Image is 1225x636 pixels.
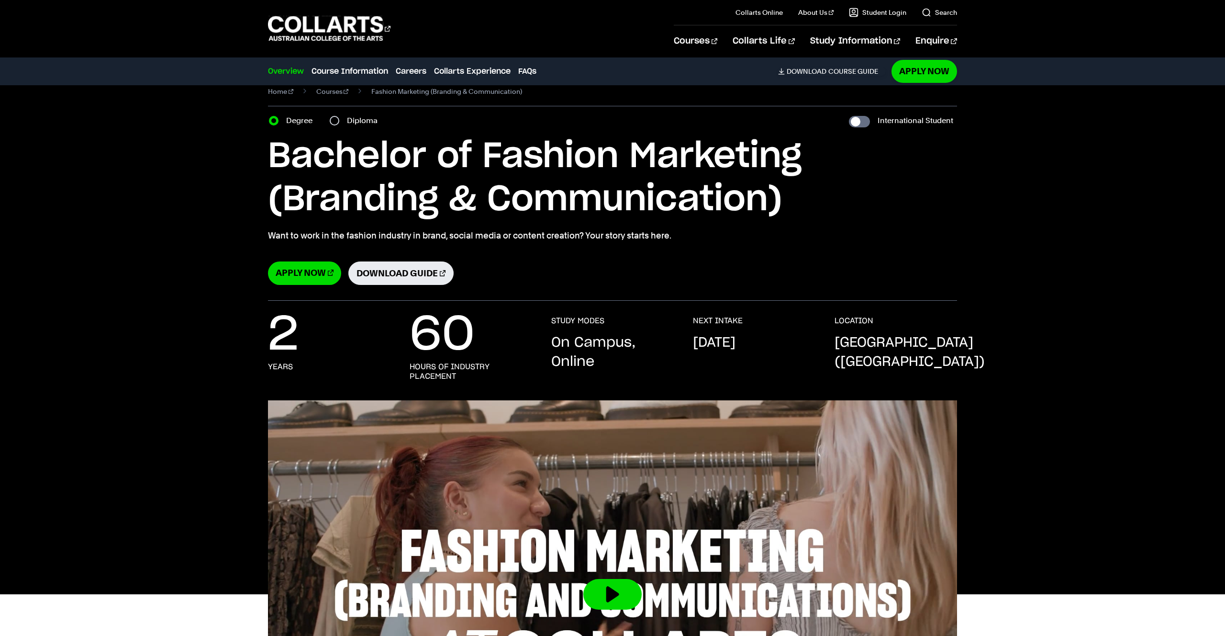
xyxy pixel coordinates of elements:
h3: NEXT INTAKE [693,316,743,326]
label: International Student [878,114,953,127]
a: Download Guide [348,261,454,285]
h1: Bachelor of Fashion Marketing (Branding & Communication) [268,135,957,221]
div: Go to homepage [268,15,390,42]
p: [DATE] [693,333,735,352]
h3: years [268,362,293,372]
a: Enquire [915,25,957,57]
p: On Campus, Online [551,333,674,372]
h3: LOCATION [835,316,873,326]
a: Search [922,8,957,17]
a: Home [268,85,293,98]
a: Collarts Experience [434,66,511,77]
a: About Us [798,8,834,17]
a: FAQs [518,66,536,77]
label: Degree [286,114,318,127]
h3: STUDY MODES [551,316,604,326]
p: [GEOGRAPHIC_DATA] ([GEOGRAPHIC_DATA]) [835,333,985,372]
a: Apply Now [268,261,341,285]
a: Careers [396,66,426,77]
a: Courses [316,85,349,98]
a: Overview [268,66,304,77]
a: Apply Now [891,60,957,82]
h3: hours of industry placement [410,362,532,381]
a: Collarts Life [733,25,794,57]
label: Diploma [347,114,383,127]
a: Study Information [810,25,900,57]
p: 60 [410,316,475,354]
a: DownloadCourse Guide [778,67,886,76]
p: Want to work in the fashion industry in brand, social media or content creation? Your story start... [268,229,957,242]
span: Fashion Marketing (Branding & Communication) [371,85,522,98]
span: Download [787,67,826,76]
a: Course Information [312,66,388,77]
a: Collarts Online [735,8,783,17]
a: Student Login [849,8,906,17]
a: Courses [674,25,717,57]
p: 2 [268,316,299,354]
